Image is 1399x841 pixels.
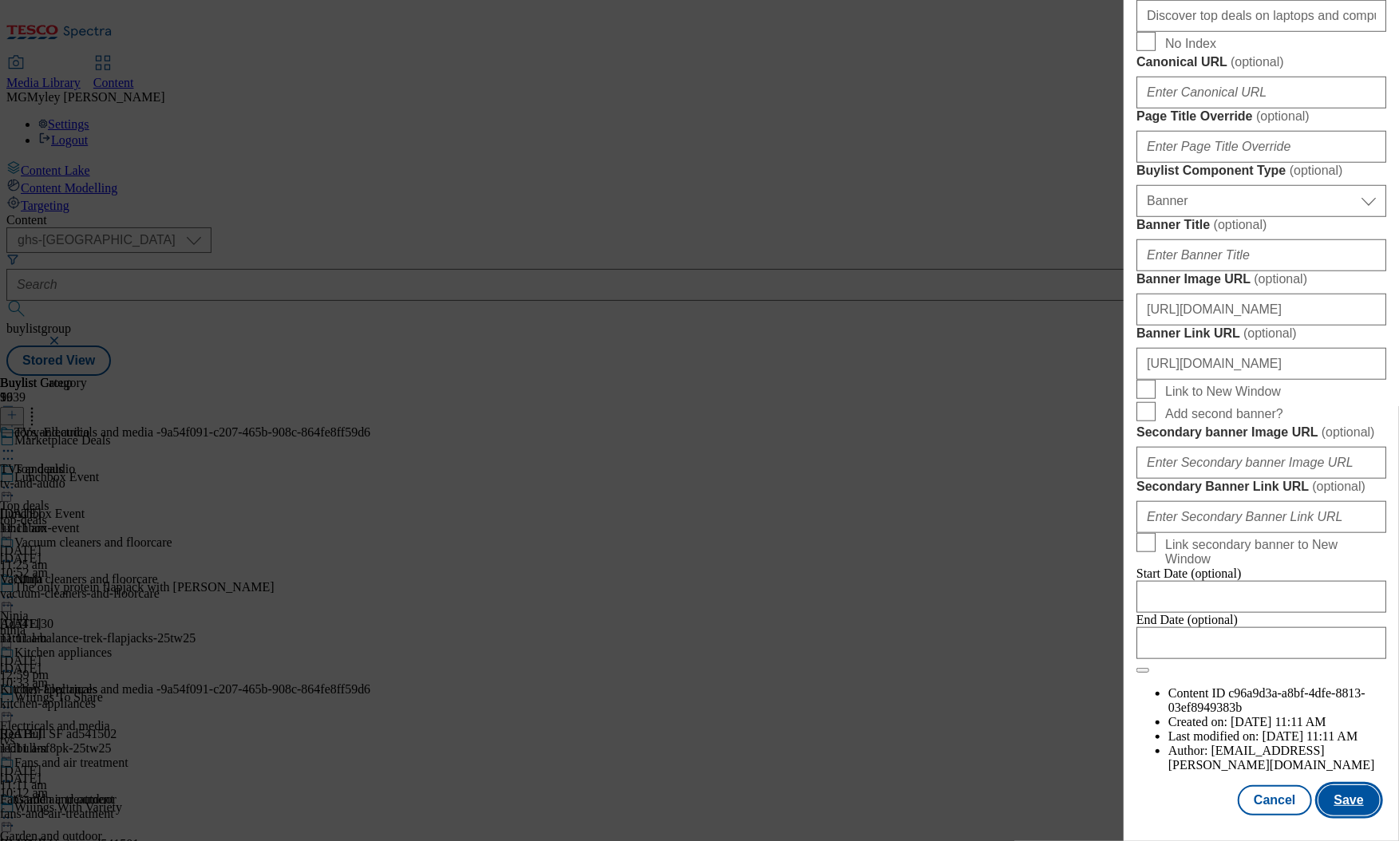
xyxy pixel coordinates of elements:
label: Secondary Banner Link URL [1136,479,1386,495]
button: Save [1318,785,1380,815]
input: Enter Banner Title [1136,239,1386,271]
input: Enter Banner Link URL [1136,348,1386,380]
span: Add second banner? [1165,407,1283,421]
input: Enter Date [1136,581,1386,613]
span: ( optional ) [1290,164,1343,177]
span: Link to New Window [1165,385,1281,399]
label: Buylist Component Type [1136,163,1386,179]
input: Enter Banner Image URL [1136,294,1386,326]
span: [EMAIL_ADDRESS][PERSON_NAME][DOMAIN_NAME] [1168,744,1375,772]
span: ( optional ) [1312,480,1365,493]
label: Banner Image URL [1136,271,1386,287]
span: ( optional ) [1254,272,1307,286]
label: Banner Link URL [1136,326,1386,342]
span: ( optional ) [1256,109,1310,123]
span: ( optional ) [1322,425,1375,439]
input: Enter Secondary Banner Link URL [1136,501,1386,533]
li: Author: [1168,744,1386,772]
span: End Date (optional) [1136,613,1238,626]
label: Canonical URL [1136,54,1386,70]
span: Start Date (optional) [1136,567,1242,580]
button: Cancel [1238,785,1311,815]
li: Last modified on: [1168,729,1386,744]
input: Enter Canonical URL [1136,77,1386,109]
li: Content ID [1168,686,1386,715]
span: ( optional ) [1214,218,1267,231]
span: Link secondary banner to New Window [1165,538,1380,567]
input: Enter Secondary banner Image URL [1136,447,1386,479]
span: [DATE] 11:11 AM [1263,729,1358,743]
span: [DATE] 11:11 AM [1231,715,1326,728]
input: Enter Page Title Override [1136,131,1386,163]
label: Secondary banner Image URL [1136,424,1386,440]
li: Created on: [1168,715,1386,729]
span: No Index [1165,37,1216,51]
span: ( optional ) [1231,55,1284,69]
span: ( optional ) [1243,326,1297,340]
label: Banner Title [1136,217,1386,233]
span: c96a9d3a-a8bf-4dfe-8813-03ef8949383b [1168,686,1365,714]
input: Enter Date [1136,627,1386,659]
label: Page Title Override [1136,109,1386,124]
